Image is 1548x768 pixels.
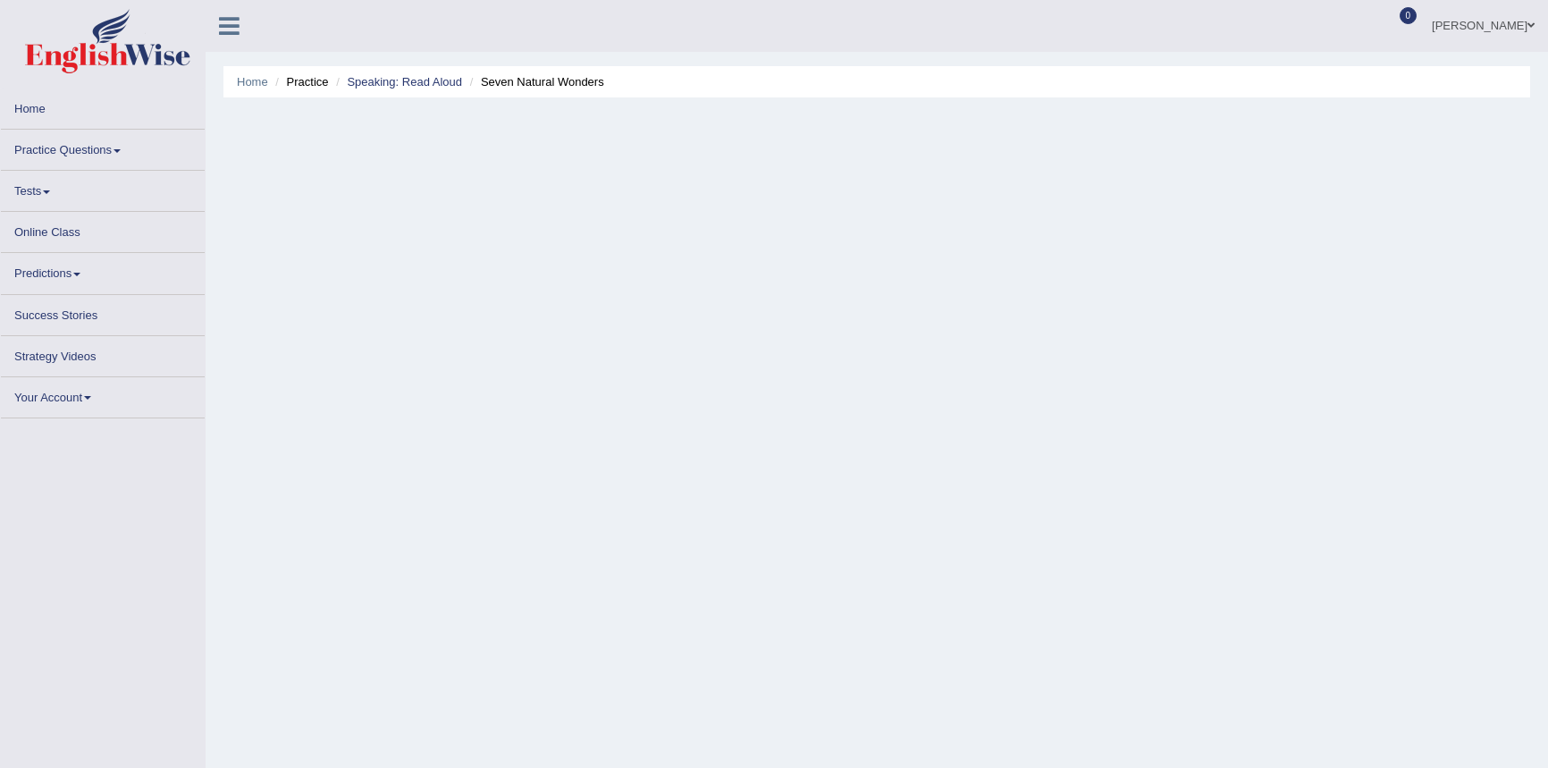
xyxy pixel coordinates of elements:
a: Your Account [1,377,205,412]
a: Practice Questions [1,130,205,165]
li: Practice [271,73,328,90]
a: Strategy Videos [1,336,205,371]
a: Predictions [1,253,205,288]
li: Seven Natural Wonders [466,73,604,90]
a: Success Stories [1,295,205,330]
a: Home [1,89,205,123]
a: Speaking: Read Aloud [347,75,462,89]
span: 0 [1400,7,1418,24]
a: Home [237,75,268,89]
a: Online Class [1,212,205,247]
a: Tests [1,171,205,206]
